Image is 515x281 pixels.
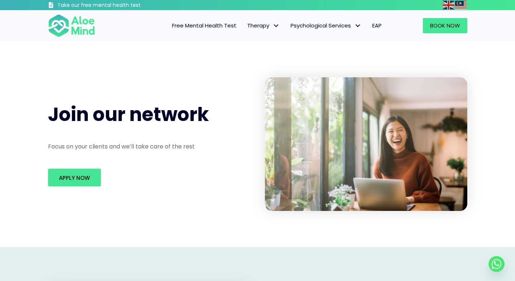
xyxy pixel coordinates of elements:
a: EAP [367,18,387,33]
img: Happy young asian girl working at a coffee shop with a laptop [265,77,467,211]
span: Apply Now [59,174,90,182]
p: Focus on your clients and we’ll take care of the rest [48,142,250,151]
a: Psychological ServicesPsychological Services: submenu [285,18,367,33]
span: Therapy [247,22,280,29]
span: Free Mental Health Test [172,22,236,29]
a: Malay [455,1,467,9]
a: Free Mental Health Test [167,18,242,33]
a: Whatsapp [489,256,505,272]
img: Aloe mind Logo [48,14,95,38]
a: Apply Now [48,169,101,186]
span: Therapy: submenu [271,21,282,31]
img: en [443,1,454,9]
h3: Take our free mental health test [57,2,179,9]
a: Book Now [423,18,467,33]
nav: Menu [104,18,387,33]
a: Take our free mental health test [48,2,179,10]
img: ms [455,1,467,9]
span: Book Now [430,22,460,29]
span: Join our network [48,101,209,127]
a: TherapyTherapy: submenu [242,18,285,33]
span: EAP [372,22,382,29]
span: Psychological Services [291,22,361,29]
span: Psychological Services: submenu [353,21,363,31]
a: English [443,1,455,9]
